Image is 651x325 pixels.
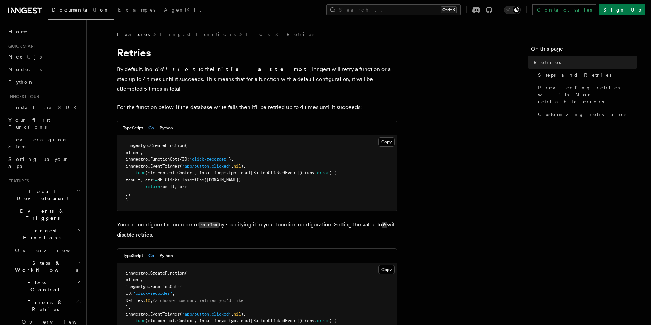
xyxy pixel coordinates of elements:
span: := [153,177,158,182]
a: AgentKit [160,2,205,19]
span: , [231,312,234,317]
span: Install the SDK [8,104,81,110]
span: "click-recorder" [133,291,172,296]
a: Next.js [6,50,82,63]
span: ( [185,143,187,148]
span: Events & Triggers [6,208,76,222]
span: AgentKit [164,7,201,13]
span: Leveraging Steps [8,137,68,149]
span: inngestgo. [126,271,150,276]
span: ID: [126,291,133,296]
span: Steps and Retries [538,72,611,79]
p: For the function below, if the database write fails then it'll be retried up to 4 times until it ... [117,102,397,112]
span: client, [126,150,143,155]
span: EventTrigger [150,312,180,317]
span: ( [180,312,182,317]
span: , [172,291,175,296]
span: CreateFunction [150,143,185,148]
span: }, [126,191,131,196]
a: Customizing retry times [535,108,637,121]
span: Inngest Functions [6,227,76,241]
button: Errors & Retries [12,296,82,316]
span: client, [126,277,143,282]
span: inngestgo. [126,143,150,148]
span: inngestgo.FunctionOpts{ [126,284,182,289]
button: Python [160,121,173,135]
span: error [317,318,329,323]
button: Inngest Functions [6,224,82,244]
span: ( [185,271,187,276]
span: Local Development [6,188,76,202]
span: Errors & Retries [12,299,76,313]
span: 10 [145,298,150,303]
kbd: Ctrl+K [441,6,457,13]
span: Inngest tour [6,94,39,100]
span: result, err [160,184,187,189]
a: Preventing retries with Non-retriable errors [535,81,637,108]
span: Python [8,79,34,85]
button: Flow Control [12,276,82,296]
span: Home [8,28,28,35]
span: ), [241,164,246,169]
span: inngestgo. [126,312,150,317]
button: Toggle dark mode [504,6,521,14]
a: Examples [114,2,160,19]
span: ( [180,164,182,169]
span: CreateFunction [150,271,185,276]
span: nil [234,312,241,317]
a: Home [6,25,82,38]
p: You can configure the number of by specifying it in your function configuration. Setting the valu... [117,220,397,240]
span: inngestgo.FunctionOpts{ID: [126,157,189,162]
a: Your first Functions [6,114,82,133]
span: result, err [126,177,153,182]
span: ) { [329,170,337,175]
span: Node.js [8,67,42,72]
strong: initial attempt [213,66,309,73]
span: Flow Control [12,279,76,293]
a: Leveraging Steps [6,133,82,153]
button: TypeScript [123,249,143,263]
span: ([DOMAIN_NAME]) [204,177,241,182]
a: Sign Up [599,4,645,15]
a: Python [6,76,82,88]
span: }, [229,157,234,162]
span: , [150,298,153,303]
span: error [317,170,329,175]
button: TypeScript [123,121,143,135]
span: ) { [329,318,337,323]
a: Node.js [6,63,82,76]
span: Steps & Workflows [12,259,78,273]
span: ), [241,312,246,317]
a: Contact sales [532,4,596,15]
span: "app/button.clicked" [182,164,231,169]
span: Retries: [126,298,145,303]
h4: On this page [531,45,637,56]
button: Steps & Workflows [12,257,82,276]
span: }, [126,305,131,310]
h1: Retries [117,46,397,59]
span: Examples [118,7,155,13]
button: Copy [378,265,395,274]
button: Events & Triggers [6,205,82,224]
a: Retries [531,56,637,69]
a: Documentation [48,2,114,20]
button: Local Development [6,185,82,205]
span: (ctx context.Context, input inngestgo.Input[ButtonClickedEvent]) (any, [145,170,317,175]
a: Install the SDK [6,101,82,114]
span: db.Clicks. [158,177,182,182]
span: "click-recorder" [189,157,229,162]
span: Quick start [6,43,36,49]
span: Setting up your app [8,156,69,169]
span: Preventing retries with Non-retriable errors [538,84,637,105]
button: Copy [378,137,395,147]
span: Retries [534,59,561,66]
span: return [145,184,160,189]
a: Errors & Retries [245,31,314,38]
span: Overview [15,248,87,253]
span: func [136,170,145,175]
span: func [136,318,145,323]
span: // choose how many retries you'd like [153,298,243,303]
span: Features [117,31,150,38]
span: InsertOne [182,177,204,182]
code: 0 [382,222,387,228]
